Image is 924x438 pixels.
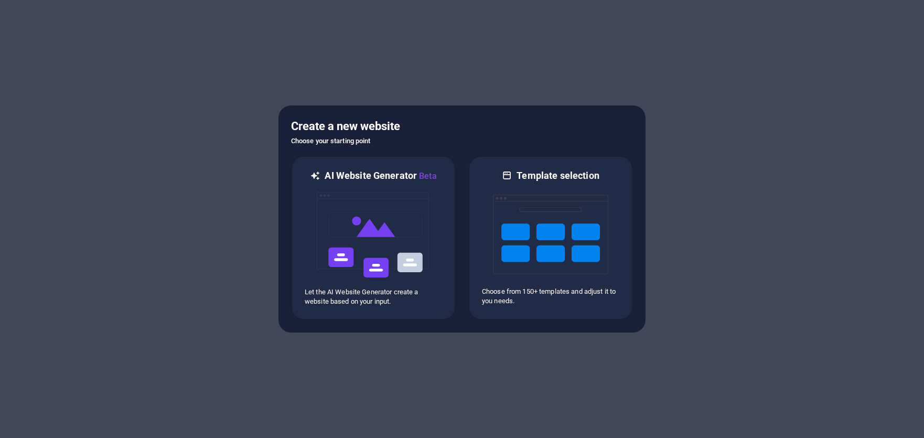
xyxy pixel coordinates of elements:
[325,169,436,183] h6: AI Website Generator
[291,118,633,135] h5: Create a new website
[305,287,442,306] p: Let the AI Website Generator create a website based on your input.
[291,135,633,147] h6: Choose your starting point
[468,156,633,320] div: Template selectionChoose from 150+ templates and adjust it to you needs.
[417,171,437,181] span: Beta
[291,156,456,320] div: AI Website GeneratorBetaaiLet the AI Website Generator create a website based on your input.
[517,169,599,182] h6: Template selection
[316,183,431,287] img: ai
[482,287,619,306] p: Choose from 150+ templates and adjust it to you needs.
